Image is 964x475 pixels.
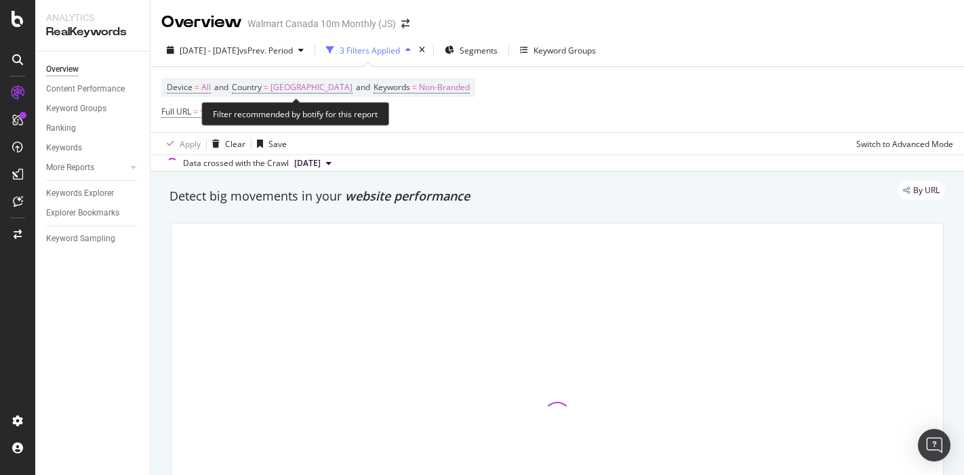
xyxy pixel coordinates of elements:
[161,11,242,34] div: Overview
[46,121,140,136] a: Ranking
[207,133,245,154] button: Clear
[416,43,428,57] div: times
[247,17,396,30] div: Walmart Canada 10m Monthly (JS)
[252,133,287,154] button: Save
[515,39,601,61] button: Keyword Groups
[46,141,140,155] a: Keywords
[167,81,193,93] span: Device
[46,141,82,155] div: Keywords
[268,138,287,150] div: Save
[264,81,268,93] span: =
[46,11,139,24] div: Analytics
[232,81,262,93] span: Country
[180,138,201,150] div: Apply
[439,39,503,61] button: Segments
[46,232,115,246] div: Keyword Sampling
[46,82,140,96] a: Content Performance
[340,45,400,56] div: 3 Filters Applied
[46,24,139,40] div: RealKeywords
[200,102,277,121] span: ^.*/video-games/.*$
[46,206,119,220] div: Explorer Bookmarks
[46,161,94,175] div: More Reports
[225,138,245,150] div: Clear
[183,157,289,169] div: Data crossed with the Crawl
[401,19,409,28] div: arrow-right-arrow-left
[46,206,140,220] a: Explorer Bookmarks
[239,45,293,56] span: vs Prev. Period
[534,45,596,56] div: Keyword Groups
[46,121,76,136] div: Ranking
[412,81,417,93] span: =
[46,161,127,175] a: More Reports
[46,102,106,116] div: Keyword Groups
[46,186,140,201] a: Keywords Explorer
[46,82,125,96] div: Content Performance
[193,106,198,117] span: =
[851,133,953,154] button: Switch to Advanced Mode
[161,133,201,154] button: Apply
[46,232,140,246] a: Keyword Sampling
[195,81,199,93] span: =
[356,81,370,93] span: and
[289,155,337,171] button: [DATE]
[46,62,79,77] div: Overview
[856,138,953,150] div: Switch to Advanced Mode
[460,45,498,56] span: Segments
[214,81,228,93] span: and
[46,62,140,77] a: Overview
[161,39,309,61] button: [DATE] - [DATE]vsPrev. Period
[913,186,940,194] span: By URL
[294,157,321,169] span: 2025 Aug. 29th
[161,106,191,117] span: Full URL
[918,429,950,461] div: Open Intercom Messenger
[419,78,470,97] span: Non-Branded
[270,78,353,97] span: [GEOGRAPHIC_DATA]
[201,78,211,97] span: All
[46,186,114,201] div: Keywords Explorer
[46,102,140,116] a: Keyword Groups
[374,81,410,93] span: Keywords
[201,102,389,126] div: Filter recommended by botify for this report
[898,181,945,200] div: legacy label
[321,39,416,61] button: 3 Filters Applied
[180,45,239,56] span: [DATE] - [DATE]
